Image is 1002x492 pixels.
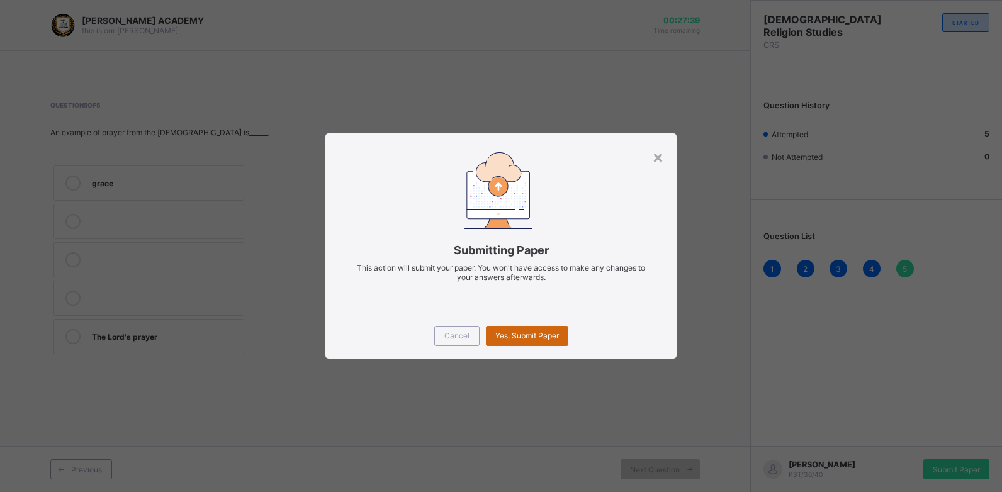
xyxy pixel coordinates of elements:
[344,243,657,257] span: Submitting Paper
[444,331,470,340] span: Cancel
[464,152,532,228] img: submitting-paper.7509aad6ec86be490e328e6d2a33d40a.svg
[495,331,559,340] span: Yes, Submit Paper
[357,263,645,282] span: This action will submit your paper. You won't have access to make any changes to your answers aft...
[652,146,664,167] div: ×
